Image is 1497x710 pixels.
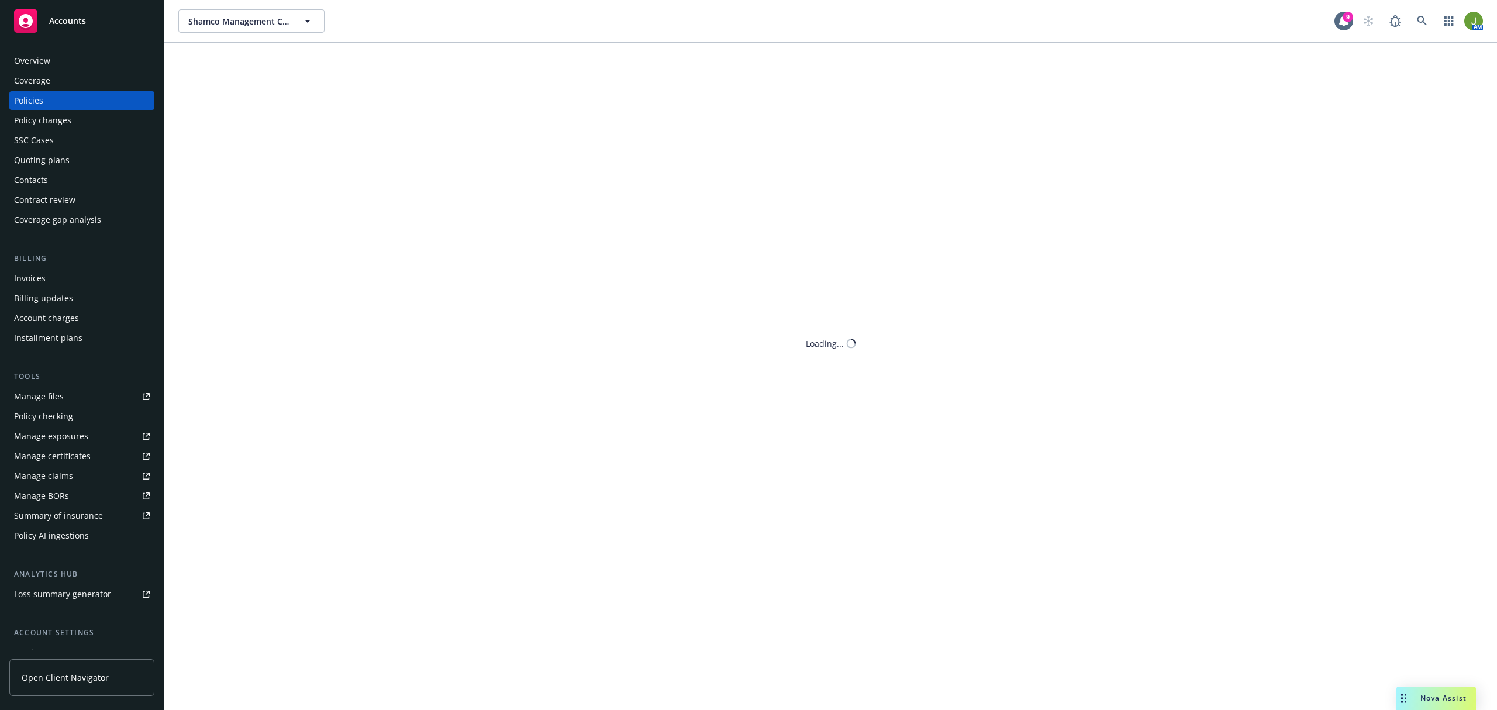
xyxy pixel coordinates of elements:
a: Account charges [9,309,154,328]
div: Policy checking [14,407,73,426]
a: Quoting plans [9,151,154,170]
button: Nova Assist [1396,687,1476,710]
a: Start snowing [1357,9,1380,33]
div: Billing [9,253,154,264]
a: Manage certificates [9,447,154,466]
a: Policy changes [9,111,154,130]
div: Contacts [14,171,48,189]
div: Manage files [14,387,64,406]
div: Coverage [14,71,50,90]
div: Account charges [14,309,79,328]
div: Contract review [14,191,75,209]
span: Accounts [49,16,86,26]
div: Quoting plans [14,151,70,170]
img: photo [1464,12,1483,30]
a: Report a Bug [1384,9,1407,33]
a: SSC Cases [9,131,154,150]
div: Policy changes [14,111,71,130]
div: Policy AI ingestions [14,526,89,545]
a: Manage claims [9,467,154,485]
a: Manage BORs [9,487,154,505]
a: Contract review [9,191,154,209]
a: Manage exposures [9,427,154,446]
a: Summary of insurance [9,506,154,525]
span: Open Client Navigator [22,671,109,684]
div: Loading... [806,337,844,350]
div: Drag to move [1396,687,1411,710]
a: Installment plans [9,329,154,347]
div: Tools [9,371,154,382]
div: Invoices [14,269,46,288]
a: Manage files [9,387,154,406]
div: Policies [14,91,43,110]
a: Contacts [9,171,154,189]
div: Coverage gap analysis [14,211,101,229]
a: Invoices [9,269,154,288]
div: Summary of insurance [14,506,103,525]
a: Service team [9,643,154,662]
div: Installment plans [14,329,82,347]
a: Coverage gap analysis [9,211,154,229]
div: Billing updates [14,289,73,308]
div: Manage certificates [14,447,91,466]
a: Loss summary generator [9,585,154,604]
div: Overview [14,51,50,70]
div: Manage BORs [14,487,69,505]
div: Manage exposures [14,427,88,446]
div: Manage claims [14,467,73,485]
a: Overview [9,51,154,70]
div: 9 [1343,12,1353,22]
a: Accounts [9,5,154,37]
div: SSC Cases [14,131,54,150]
span: Shamco Management Co., Inc. [188,15,289,27]
a: Search [1410,9,1434,33]
div: Loss summary generator [14,585,111,604]
a: Coverage [9,71,154,90]
div: Account settings [9,627,154,639]
div: Service team [14,643,64,662]
a: Policy AI ingestions [9,526,154,545]
a: Billing updates [9,289,154,308]
a: Policy checking [9,407,154,426]
span: Nova Assist [1420,693,1467,703]
button: Shamco Management Co., Inc. [178,9,325,33]
a: Policies [9,91,154,110]
a: Switch app [1437,9,1461,33]
div: Analytics hub [9,568,154,580]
